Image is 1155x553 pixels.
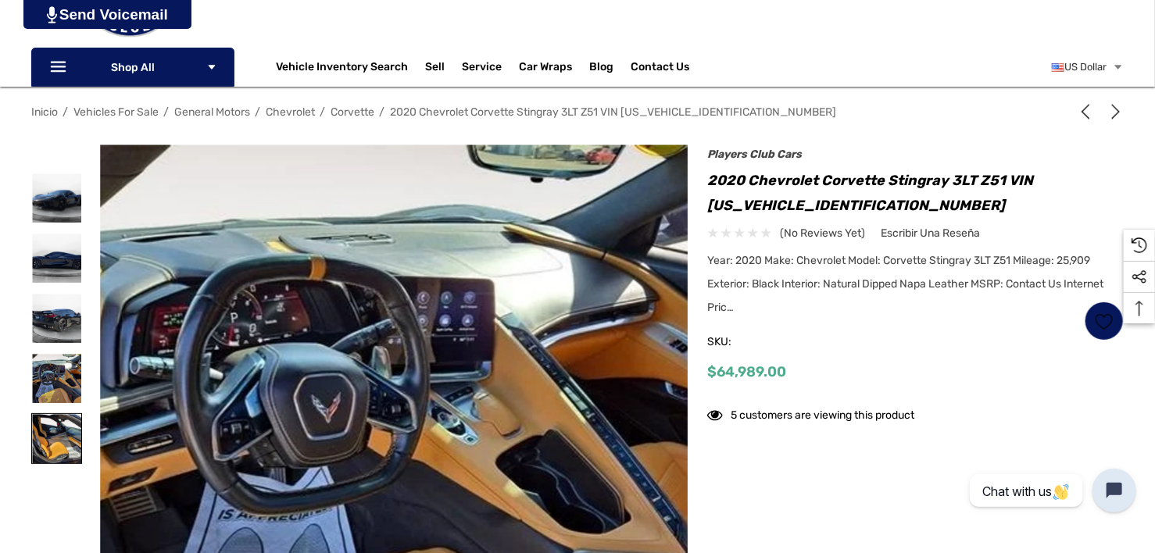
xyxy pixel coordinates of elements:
[31,98,1124,126] nav: Breadcrumb
[32,173,81,223] img: For Sale: 2020 Chevrolet Corvette Stingray 3LT Z51 VIN 1G1Y82D4XL5106394
[48,59,72,77] svg: Icon Line
[1102,104,1124,120] a: Siguiente
[707,254,1103,314] span: Year: 2020 Make: Chevrolet Model: Corvette Stingray 3LT Z51 Mileage: 25,909 Exterior: Black Inter...
[331,105,374,119] a: Corvette
[32,234,81,283] img: For Sale: 2020 Chevrolet Corvette Stingray 3LT Z51 VIN 1G1Y82D4XL5106394
[390,105,836,119] a: 2020 Chevrolet Corvette Stingray 3LT Z51 VIN [US_VEHICLE_IDENTIFICATION_NUMBER]
[631,60,689,77] a: Contact Us
[31,105,58,119] a: Inicio
[519,60,572,77] span: Car Wraps
[73,105,159,119] a: Vehicles For Sale
[47,6,57,23] img: PjwhLS0gR2VuZXJhdG9yOiBHcmF2aXQuaW8gLS0+PHN2ZyB4bWxucz0iaHR0cDovL3d3dy53My5vcmcvMjAwMC9zdmciIHhtb...
[881,227,980,241] span: Escribir una reseña
[519,52,589,83] a: Car Wraps
[1132,269,1147,285] svg: Social Media
[425,60,445,77] span: Sell
[1124,301,1155,316] svg: Top
[1132,237,1147,253] svg: Recently Viewed
[707,331,785,353] span: SKU:
[881,223,980,243] a: Escribir una reseña
[707,363,786,380] span: $64,989.00
[174,105,250,119] a: General Motors
[707,148,802,161] a: Players Club Cars
[707,401,914,425] div: 5 customers are viewing this product
[206,62,217,73] svg: Icon Arrow Down
[32,414,81,463] img: For Sale: 2020 Chevrolet Corvette Stingray 3LT Z51 VIN 1G1Y82D4XL5106394
[780,223,865,243] span: (No reviews yet)
[266,105,315,119] a: Chevrolet
[32,354,81,403] img: For Sale: 2020 Chevrolet Corvette Stingray 3LT Z51 VIN 1G1Y82D4XL5106394
[425,52,462,83] a: Sell
[1096,312,1114,330] svg: Listas de deseos
[1052,52,1124,83] a: Seleccionar moneda: USD
[276,60,408,77] a: Vehicle Inventory Search
[32,294,81,343] img: For Sale: 2020 Chevrolet Corvette Stingray 3LT Z51 VIN 1G1Y82D4XL5106394
[589,60,613,77] a: Blog
[31,48,234,87] p: Shop All
[1085,301,1124,341] a: Listas de deseos
[462,60,502,77] a: Service
[707,168,1124,218] h1: 2020 Chevrolet Corvette Stingray 3LT Z51 VIN [US_VEHICLE_IDENTIFICATION_NUMBER]
[1078,104,1100,120] a: Anterior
